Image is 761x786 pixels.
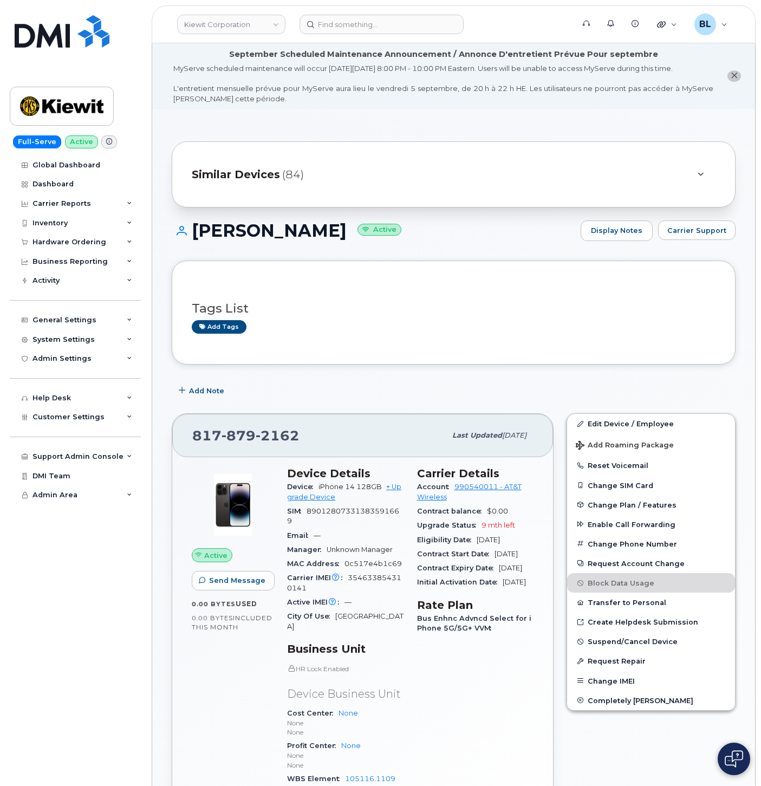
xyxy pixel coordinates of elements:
span: 817 [192,427,300,444]
span: [GEOGRAPHIC_DATA] [287,612,404,630]
span: WBS Element [287,775,345,783]
button: Block Data Usage [567,573,735,593]
a: Create Helpdesk Submission [567,612,735,632]
button: Add Roaming Package [567,433,735,456]
span: Unknown Manager [327,545,393,554]
span: $0.00 [487,507,508,515]
span: Cost Center [287,709,339,717]
span: 0.00 Bytes [192,600,236,608]
span: Contract Expiry Date [417,564,499,572]
p: None [287,761,404,770]
span: [DATE] [502,431,526,439]
span: Profit Center [287,742,341,750]
span: Eligibility Date [417,536,477,544]
span: 9 mth left [482,521,515,529]
button: Change Plan / Features [567,495,735,515]
span: Carrier IMEI [287,574,348,582]
span: 879 [222,427,256,444]
a: 105116.1109 [345,775,395,783]
span: Add Note [189,386,224,396]
h3: Carrier Details [417,467,534,480]
button: Change SIM Card [567,476,735,495]
p: None [287,751,404,760]
a: None [341,742,361,750]
a: None [339,709,358,717]
p: Device Business Unit [287,686,404,702]
span: Change Plan / Features [588,501,677,509]
span: Contract balance [417,507,487,515]
span: 0c517e4b1c69 [344,560,402,568]
img: image20231002-3703462-njx0qo.jpeg [200,472,265,537]
span: [DATE] [477,536,500,544]
span: 89012807331383591669 [287,507,399,525]
h1: [PERSON_NAME] [172,221,575,240]
button: Add Note [172,381,233,400]
p: None [287,718,404,727]
span: included this month [192,614,272,632]
span: Initial Activation Date [417,578,503,586]
p: None [287,727,404,737]
div: September Scheduled Maintenance Announcement / Annonce D'entretient Prévue Pour septembre [229,49,658,60]
button: Carrier Support [658,220,736,240]
button: Request Repair [567,651,735,671]
button: Completely [PERSON_NAME] [567,691,735,710]
img: Open chat [725,750,743,768]
span: Upgrade Status [417,521,482,529]
span: Completely [PERSON_NAME] [588,696,693,704]
button: close notification [727,70,741,82]
span: — [344,598,352,606]
a: + Upgrade Device [287,483,401,501]
button: Request Account Change [567,554,735,573]
span: Send Message [209,575,265,586]
span: Enable Call Forwarding [588,520,675,528]
small: Active [357,224,401,236]
span: iPhone 14 128GB [318,483,382,491]
span: Email [287,531,314,540]
span: (84) [282,167,304,183]
a: Edit Device / Employee [567,414,735,433]
button: Transfer to Personal [567,593,735,612]
span: 0.00 Bytes [192,614,233,622]
button: Suspend/Cancel Device [567,632,735,651]
h3: Rate Plan [417,599,534,612]
span: City Of Use [287,612,335,620]
span: used [236,600,257,608]
span: SIM [287,507,307,515]
span: Active IMEI [287,598,344,606]
span: [DATE] [499,564,522,572]
button: Reset Voicemail [567,456,735,475]
h3: Business Unit [287,642,404,655]
span: Device [287,483,318,491]
span: 2162 [256,427,300,444]
a: Display Notes [581,220,653,241]
p: HR Lock Enabled [287,664,404,673]
span: Manager [287,545,327,554]
span: MAC Address [287,560,344,568]
span: Account [417,483,454,491]
h3: Device Details [287,467,404,480]
span: — [314,531,321,540]
span: Carrier Support [667,225,726,236]
a: Add tags [192,320,246,334]
span: Last updated [452,431,502,439]
span: Add Roaming Package [576,441,674,451]
span: Active [204,550,227,561]
button: Send Message [192,571,275,590]
span: 354633854310141 [287,574,401,592]
span: [DATE] [495,550,518,558]
span: [DATE] [503,578,526,586]
button: Change Phone Number [567,534,735,554]
span: Suspend/Cancel Device [588,638,678,646]
button: Enable Call Forwarding [567,515,735,534]
a: 990540011 - AT&T Wireless [417,483,522,501]
span: Contract Start Date [417,550,495,558]
span: Bus Enhnc Advncd Select for iPhone 5G/5G+ VVM [417,614,531,632]
h3: Tags List [192,302,716,315]
button: Change IMEI [567,671,735,691]
span: Similar Devices [192,167,280,183]
div: MyServe scheduled maintenance will occur [DATE][DATE] 8:00 PM - 10:00 PM Eastern. Users will be u... [173,63,713,103]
